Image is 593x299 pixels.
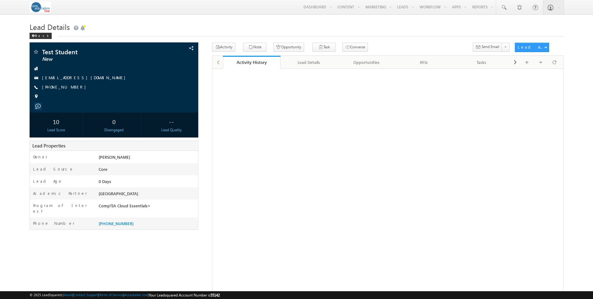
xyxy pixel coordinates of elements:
[243,43,266,52] button: Note
[30,2,51,12] img: Custom Logo
[31,116,81,127] div: 10
[515,43,549,52] button: Lead Actions
[42,75,129,80] a: [EMAIL_ADDRESS][DOMAIN_NAME]
[33,154,48,160] label: Owner
[401,59,448,66] div: RFIs
[33,220,75,226] label: Phone Number
[273,43,304,52] button: Opportunity
[97,166,198,175] div: Core
[212,43,235,52] button: Activity
[280,56,338,69] a: Lead Details
[73,293,98,297] a: Contact Support
[32,142,65,149] span: Lead Properties
[338,56,396,69] a: Opportunities
[99,154,130,160] span: [PERSON_NAME]
[31,127,81,133] div: Lead Score
[342,43,368,52] button: Converse
[30,22,70,32] span: Lead Details
[482,44,499,50] span: Send Email
[97,190,198,199] div: [GEOGRAPHIC_DATA]
[285,59,332,66] div: Lead Details
[223,56,280,69] a: Activity History
[210,293,220,297] span: 55142
[99,221,134,226] a: [PHONE_NUMBER]
[343,59,390,66] div: Opportunities
[42,56,148,62] span: New
[33,190,87,196] label: Academic Partner
[147,127,196,133] div: Lead Quality
[458,59,505,66] div: Tasks
[396,56,453,69] a: RFIs
[33,203,91,214] label: Program of Interest
[30,32,55,38] a: Back
[147,116,196,127] div: --
[149,293,220,297] span: Your Leadsquared Account Number is
[89,127,139,133] div: Disengaged
[89,116,139,127] div: 0
[473,43,502,52] button: Send Email
[124,293,148,297] a: Acceptable Use
[64,293,73,297] a: About
[33,166,74,172] label: Lead Source
[33,178,63,184] label: Lead Age
[42,84,89,89] a: [PHONE_NUMBER]
[228,59,276,65] div: Activity History
[99,293,123,297] a: Terms of Service
[313,43,336,52] button: Task
[453,56,511,69] a: Tasks
[97,178,198,187] div: 0 Days
[518,44,544,50] div: Lead Actions
[30,33,52,39] div: Back
[97,203,198,211] div: CompTIA Cloud Essentials+
[42,49,148,55] span: Test Student
[30,292,220,298] span: © 2025 LeadSquared | | | | |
